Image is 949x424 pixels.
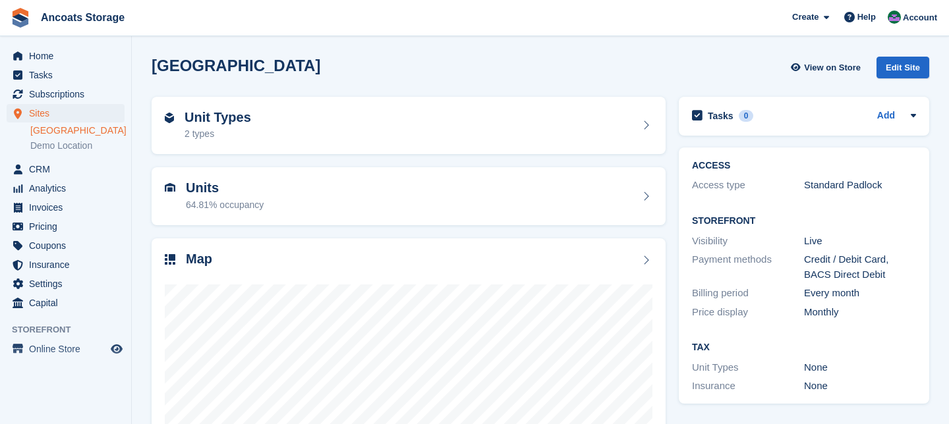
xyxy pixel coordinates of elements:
span: Create [792,11,819,24]
h2: Tax [692,342,916,353]
a: [GEOGRAPHIC_DATA] [30,124,125,137]
div: Insurance [692,379,804,394]
span: Help [857,11,876,24]
a: menu [7,198,125,217]
div: Edit Site [877,57,929,78]
a: menu [7,255,125,274]
div: 0 [739,110,754,122]
a: menu [7,179,125,198]
a: Add [877,109,895,124]
div: Standard Padlock [804,178,916,193]
a: menu [7,160,125,178]
h2: Unit Types [185,110,251,125]
img: unit-icn-7be61d7bf1b0ce9d3e12c5938cc71ed9869f7b940bace4675aadf7bd6d80202e.svg [165,183,175,192]
a: Demo Location [30,140,125,152]
span: Subscriptions [29,85,108,103]
a: menu [7,340,125,358]
span: CRM [29,160,108,178]
span: Capital [29,294,108,312]
span: Storefront [12,323,131,336]
h2: [GEOGRAPHIC_DATA] [152,57,320,74]
span: Online Store [29,340,108,358]
a: menu [7,47,125,65]
div: None [804,360,916,375]
span: Settings [29,275,108,293]
div: Every month [804,286,916,301]
div: Live [804,234,916,249]
h2: ACCESS [692,161,916,171]
img: unit-type-icn-2b2737a686de81e16bb02015468b77c625bbabd49415b5ef34ead5e3b44a266d.svg [165,113,174,123]
span: Analytics [29,179,108,198]
h2: Storefront [692,216,916,226]
a: menu [7,66,125,84]
div: Credit / Debit Card, BACS Direct Debit [804,252,916,282]
a: menu [7,294,125,312]
a: menu [7,236,125,255]
img: map-icn-33ee37083ee616e46c38cad1a60f524a97daa1e2b2c8c0bc3eb3415660979fc1.svg [165,254,175,265]
a: Ancoats Storage [36,7,130,28]
a: Preview store [109,341,125,357]
div: Price display [692,305,804,320]
span: Insurance [29,255,108,274]
span: Sites [29,104,108,122]
div: Visibility [692,234,804,249]
h2: Map [186,252,212,267]
h2: Tasks [708,110,733,122]
div: Unit Types [692,360,804,375]
a: Unit Types 2 types [152,97,666,155]
span: View on Store [804,61,861,74]
a: menu [7,275,125,293]
span: Pricing [29,217,108,236]
a: menu [7,104,125,122]
div: 2 types [185,127,251,141]
span: Coupons [29,236,108,255]
div: Monthly [804,305,916,320]
div: Access type [692,178,804,193]
a: Units 64.81% occupancy [152,167,666,225]
h2: Units [186,180,264,196]
a: menu [7,217,125,236]
span: Tasks [29,66,108,84]
span: Home [29,47,108,65]
span: Invoices [29,198,108,217]
a: View on Store [789,57,866,78]
a: menu [7,85,125,103]
span: Account [903,11,937,24]
div: None [804,379,916,394]
div: Payment methods [692,252,804,282]
div: 64.81% occupancy [186,198,264,212]
div: Billing period [692,286,804,301]
a: Edit Site [877,57,929,84]
img: stora-icon-8386f47178a22dfd0bd8f6a31ec36ba5ce8667c1dd55bd0f319d3a0aa187defe.svg [11,8,30,28]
